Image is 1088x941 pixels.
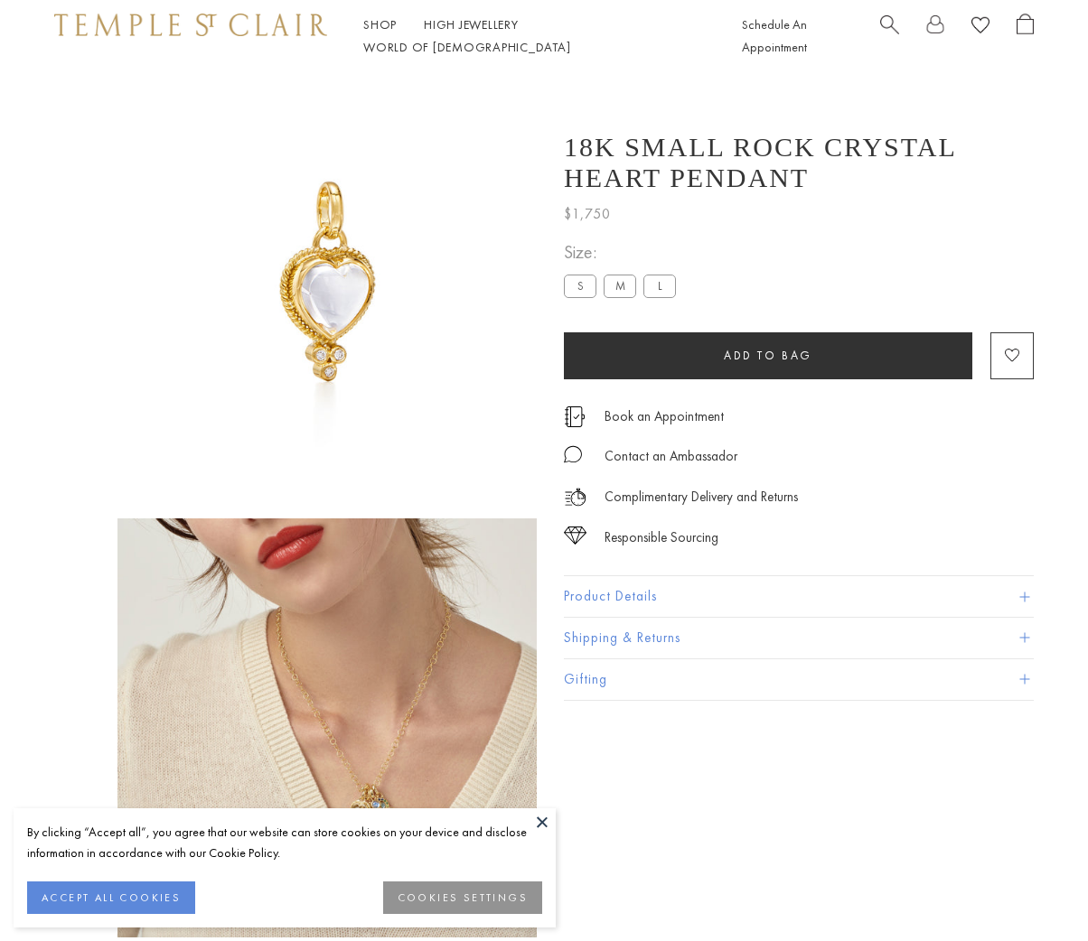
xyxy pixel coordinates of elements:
[564,659,1034,700] button: Gifting
[117,518,537,937] img: P55140-BRDIGR10
[363,16,397,33] a: ShopShop
[605,406,724,426] a: Book an Appointment
[383,881,542,914] button: COOKIES SETTINGS
[363,39,570,55] a: World of [DEMOGRAPHIC_DATA]World of [DEMOGRAPHIC_DATA]
[564,132,1034,193] h1: 18K Small Rock Crystal Heart Pendant
[564,406,586,427] img: icon_appointment.svg
[604,275,636,297] label: M
[564,445,582,463] img: MessageIcon-01_2.svg
[742,16,807,55] a: Schedule An Appointment
[605,486,798,508] p: Complimentary Delivery and Returns
[971,14,990,42] a: View Wishlist
[605,445,737,468] div: Contact an Ambassador
[117,72,537,491] img: P55140-BRDIGR10
[27,881,195,914] button: ACCEPT ALL COOKIES
[54,14,327,35] img: Temple St. Clair
[564,238,683,267] span: Size:
[564,202,611,226] span: $1,750
[564,618,1034,658] button: Shipping & Returns
[724,348,812,363] span: Add to bag
[424,16,519,33] a: High JewelleryHigh Jewellery
[564,526,586,545] img: icon_sourcing.svg
[363,14,701,59] nav: Main navigation
[564,486,586,508] img: icon_delivery.svg
[27,822,542,863] div: By clicking “Accept all”, you agree that our website can store cookies on your device and disclos...
[564,576,1034,617] button: Product Details
[1017,14,1034,59] a: Open Shopping Bag
[880,14,899,59] a: Search
[605,526,718,549] div: Responsible Sourcing
[643,275,676,297] label: L
[564,332,972,379] button: Add to bag
[564,275,596,297] label: S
